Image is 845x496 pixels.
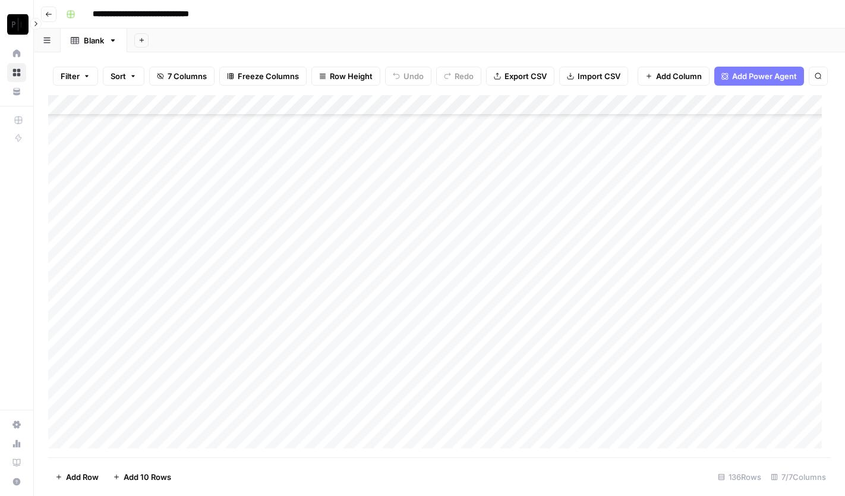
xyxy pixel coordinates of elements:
button: 7 Columns [149,67,215,86]
span: 7 Columns [168,70,207,82]
span: Sort [111,70,126,82]
span: Undo [403,70,424,82]
span: Export CSV [505,70,547,82]
button: Add 10 Rows [106,467,178,486]
button: Undo [385,67,431,86]
div: Blank [84,34,104,46]
span: Row Height [330,70,373,82]
button: Help + Support [7,472,26,491]
span: Import CSV [578,70,620,82]
span: Filter [61,70,80,82]
img: Paragon Intel - Copyediting Logo [7,14,29,35]
a: Settings [7,415,26,434]
button: Add Column [638,67,710,86]
button: Row Height [311,67,380,86]
button: Sort [103,67,144,86]
span: Add 10 Rows [124,471,171,483]
span: Freeze Columns [238,70,299,82]
button: Filter [53,67,98,86]
a: Learning Hub [7,453,26,472]
span: Add Power Agent [732,70,797,82]
span: Add Column [656,70,702,82]
span: Add Row [66,471,99,483]
a: Blank [61,29,127,52]
div: 136 Rows [713,467,766,486]
a: Usage [7,434,26,453]
button: Freeze Columns [219,67,307,86]
button: Export CSV [486,67,554,86]
button: Import CSV [559,67,628,86]
button: Add Row [48,467,106,486]
button: Workspace: Paragon Intel - Copyediting [7,10,26,39]
button: Add Power Agent [714,67,804,86]
a: Home [7,44,26,63]
div: 7/7 Columns [766,467,831,486]
button: Redo [436,67,481,86]
span: Redo [455,70,474,82]
a: Browse [7,63,26,82]
a: Your Data [7,82,26,101]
